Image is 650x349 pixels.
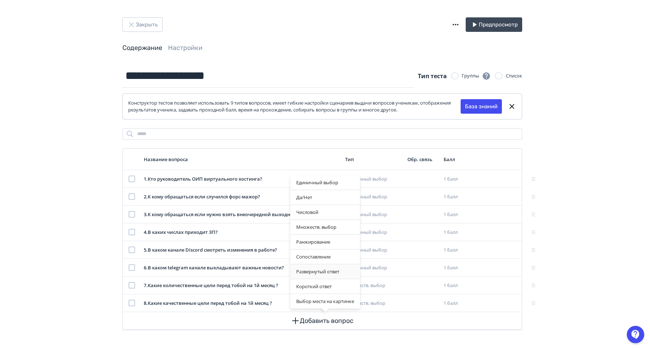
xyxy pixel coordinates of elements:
div: Единичный выбор [290,175,360,190]
div: Развернутый ответ [290,264,360,279]
div: Сопоставление [290,249,360,264]
div: Выбор места на картинке [290,294,360,308]
div: Короткий ответ [290,279,360,294]
div: Ранжирование [290,235,360,249]
div: Множеств. выбор [290,220,360,234]
div: Да/Нет [290,190,360,205]
div: Числовой [290,205,360,219]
